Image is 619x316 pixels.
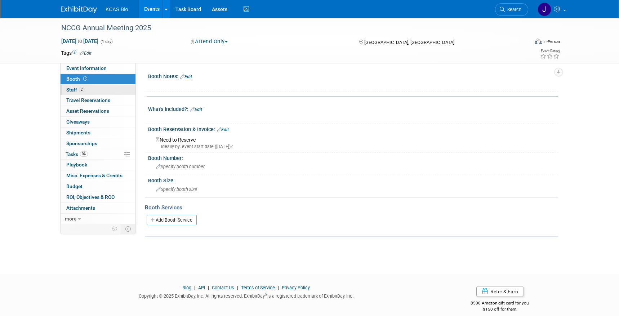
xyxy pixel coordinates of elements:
span: 2 [79,87,84,92]
a: Booth [61,74,135,84]
a: more [61,214,135,224]
a: ROI, Objectives & ROO [61,192,135,202]
span: Booth not reserved yet [82,76,89,81]
a: Edit [80,51,92,56]
a: API [198,285,205,290]
span: Staff [66,87,84,93]
span: Search [505,7,521,12]
a: Staff2 [61,85,135,95]
span: Giveaways [66,119,90,125]
sup: ® [265,293,267,297]
span: KCAS Bio [106,6,128,12]
div: What's Included?: [148,104,558,113]
a: Terms of Service [241,285,275,290]
div: Copyright © 2025 ExhibitDay, Inc. All rights reserved. ExhibitDay is a registered trademark of Ex... [61,291,431,299]
a: Search [495,3,528,16]
div: Event Rating [540,49,560,53]
a: Playbook [61,160,135,170]
a: Misc. Expenses & Credits [61,170,135,181]
a: Edit [217,127,229,132]
img: ExhibitDay [61,6,97,13]
a: Add Booth Service [147,215,197,225]
div: Ideally by: event start date ([DATE])? [156,143,553,150]
span: Booth [66,76,89,82]
div: Event Format [486,37,560,48]
div: Need to Reserve [153,134,553,150]
div: Booth Number: [148,153,558,162]
span: (1 day) [100,39,113,44]
div: Booth Reservation & Invoice: [148,124,558,133]
a: Budget [61,181,135,192]
span: | [235,285,240,290]
a: Privacy Policy [282,285,310,290]
span: to [76,38,83,44]
span: Asset Reservations [66,108,109,114]
td: Toggle Event Tabs [121,224,136,233]
a: Contact Us [212,285,234,290]
a: Tasks0% [61,149,135,160]
div: In-Person [543,39,560,44]
a: Blog [182,285,191,290]
a: Edit [180,74,192,79]
span: more [65,216,76,222]
a: Travel Reservations [61,95,135,106]
div: Booth Services [145,204,558,212]
img: Jason Hannah [538,3,551,16]
a: Refer & Earn [476,286,524,297]
span: ROI, Objectives & ROO [66,194,115,200]
img: Format-Inperson.png [535,39,542,44]
span: Specify booth number [156,164,205,169]
span: Attachments [66,205,95,211]
span: | [192,285,197,290]
span: | [206,285,211,290]
a: Shipments [61,128,135,138]
span: Specify booth size [156,187,197,192]
span: Tasks [66,151,88,157]
div: $150 off for them. [442,306,558,312]
td: Tags [61,49,92,57]
div: $500 Amazon gift card for you, [442,295,558,312]
div: Booth Size: [148,175,558,184]
a: Edit [190,107,202,112]
span: [GEOGRAPHIC_DATA], [GEOGRAPHIC_DATA] [364,40,454,45]
a: Event Information [61,63,135,74]
span: Budget [66,183,83,189]
span: [DATE] [DATE] [61,38,99,44]
span: Playbook [66,162,87,168]
a: Asset Reservations [61,106,135,116]
span: 0% [80,151,88,157]
span: Shipments [66,130,90,135]
span: Misc. Expenses & Credits [66,173,123,178]
span: Event Information [66,65,107,71]
span: | [276,285,281,290]
td: Personalize Event Tab Strip [108,224,121,233]
span: Sponsorships [66,141,97,146]
div: NCCG Annual Meeting 2025 [59,22,517,35]
button: Attend Only [188,38,231,45]
a: Giveaways [61,117,135,127]
span: Travel Reservations [66,97,110,103]
a: Sponsorships [61,138,135,149]
div: Booth Notes: [148,71,558,80]
a: Attachments [61,203,135,213]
